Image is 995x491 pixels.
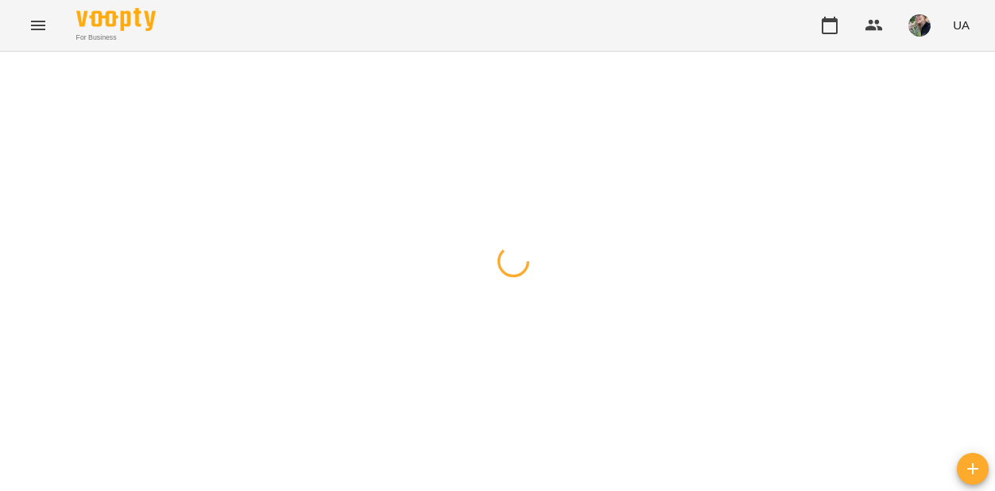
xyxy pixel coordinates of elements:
span: For Business [76,33,156,43]
button: Menu [19,6,57,44]
span: UA [953,17,970,33]
button: UA [947,10,976,40]
img: ee1b7481cd68f5b66c71edb09350e4c2.jpg [908,14,931,37]
img: Voopty Logo [76,8,156,31]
